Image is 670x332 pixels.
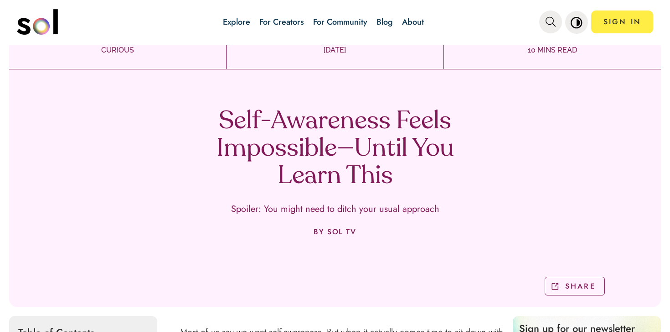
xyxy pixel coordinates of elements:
img: logo [17,9,58,35]
h1: Self-Awareness Feels Impossible—Until You Learn This [201,108,469,190]
nav: main navigation [17,6,654,38]
a: Explore [223,16,250,28]
a: About [402,16,424,28]
button: SHARE [545,277,605,295]
a: Blog [376,16,393,28]
p: BY SOL TV [314,228,356,236]
p: SHARE [565,281,596,291]
p: CURIOUS [9,45,226,56]
a: For Community [313,16,367,28]
p: 10 MINS READ [444,45,661,56]
p: [DATE] [227,45,443,56]
a: For Creators [259,16,304,28]
p: Spoiler: You might need to ditch your usual approach [231,204,439,214]
a: SIGN IN [591,11,653,33]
